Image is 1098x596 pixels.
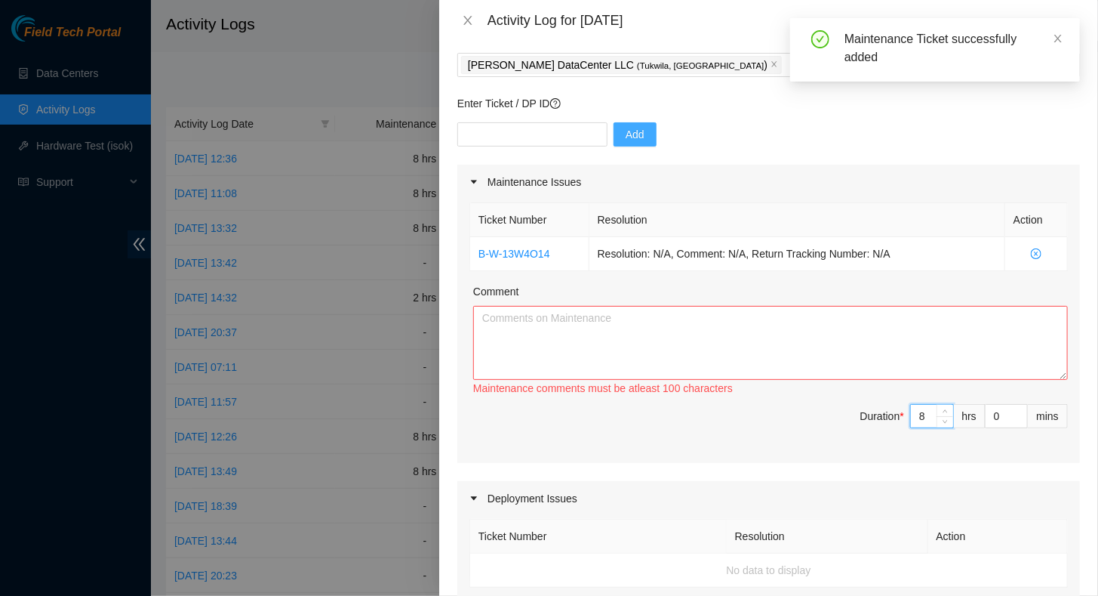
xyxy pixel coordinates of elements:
span: caret-right [469,494,478,503]
span: Add [626,126,644,143]
div: Duration [860,408,904,425]
span: close [462,14,474,26]
textarea: Comment [473,306,1068,380]
span: Decrease Value [937,416,953,428]
th: Ticket Number [470,203,589,237]
label: Comment [473,283,519,300]
span: down [941,418,950,427]
span: Increase Value [937,405,953,416]
a: B-W-13W4O14 [478,248,550,260]
button: Add [614,122,657,147]
div: hrs [954,404,986,428]
div: mins [1028,404,1068,428]
span: check-circle [811,30,829,48]
th: Action [1005,203,1068,237]
th: Action [928,520,1068,554]
span: close [770,60,778,69]
td: No data to display [470,554,1068,588]
span: up [941,406,950,415]
button: Close [457,14,478,28]
span: caret-right [469,178,478,187]
span: question-circle [550,98,561,109]
div: Maintenance Ticket successfully added [844,30,1062,66]
span: ( Tukwila, [GEOGRAPHIC_DATA] [637,61,764,70]
th: Ticket Number [470,520,727,554]
span: close-circle [1013,249,1059,259]
th: Resolution [727,520,928,554]
div: Maintenance comments must be atleast 100 characters [473,380,1068,397]
div: Activity Log for [DATE] [487,12,1080,29]
p: Enter Ticket / DP ID [457,95,1080,112]
div: Maintenance Issues [457,165,1080,199]
p: [PERSON_NAME] DataCenter LLC ) [468,57,767,74]
div: Deployment Issues [457,481,1080,516]
td: Resolution: N/A, Comment: N/A, Return Tracking Number: N/A [589,237,1005,271]
th: Resolution [589,203,1005,237]
span: close [1053,33,1063,44]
